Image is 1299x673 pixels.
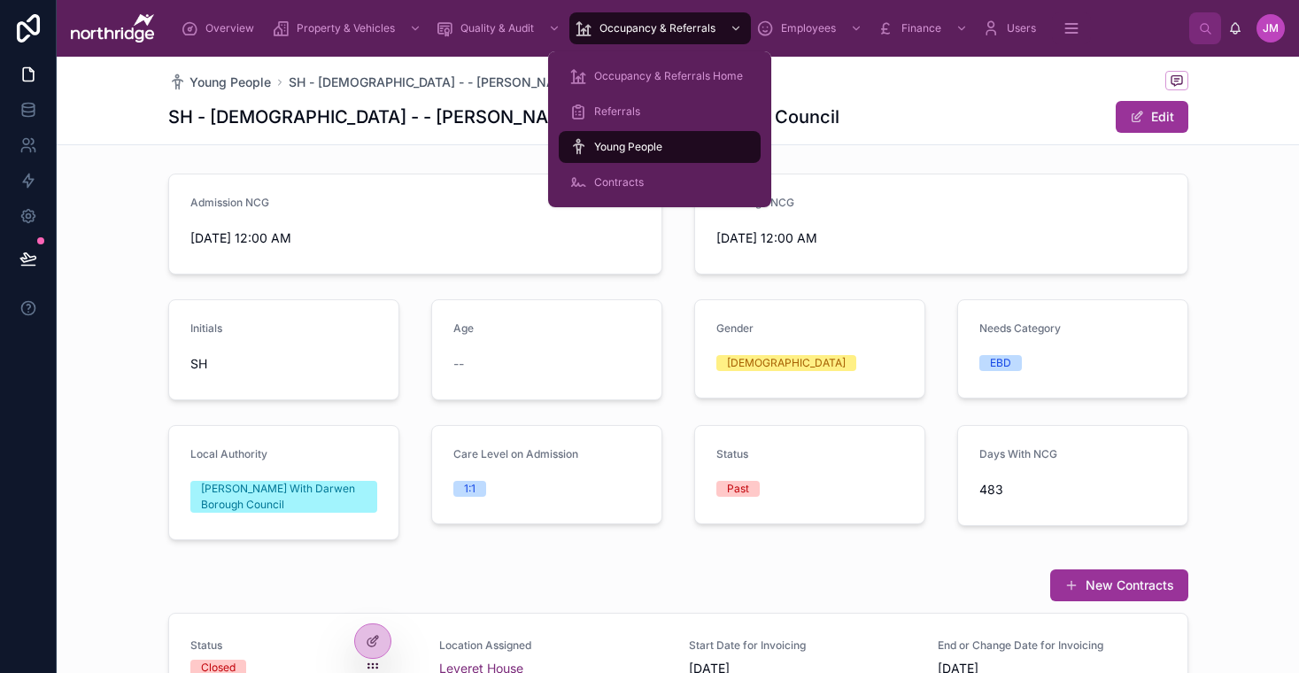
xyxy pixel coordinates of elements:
[190,196,269,209] span: Admission NCG
[464,481,476,497] div: 1:1
[460,21,534,35] span: Quality & Audit
[781,21,836,35] span: Employees
[559,60,761,92] a: Occupancy & Referrals Home
[439,638,668,653] span: Location Assigned
[990,355,1011,371] div: EBD
[267,12,430,44] a: Property & Vehicles
[1263,21,1279,35] span: JM
[201,481,367,513] div: [PERSON_NAME] With Darwen Borough Council
[594,175,644,190] span: Contracts
[190,355,377,373] span: SH
[175,12,267,44] a: Overview
[716,447,748,460] span: Status
[559,166,761,198] a: Contracts
[190,447,267,460] span: Local Authority
[569,12,751,44] a: Occupancy & Referrals
[901,21,941,35] span: Finance
[689,638,917,653] span: Start Date for Invoicing
[190,229,640,247] span: [DATE] 12:00 AM
[1050,569,1188,601] button: New Contracts
[168,9,1189,48] div: scrollable content
[594,69,743,83] span: Occupancy & Referrals Home
[430,12,569,44] a: Quality & Audit
[1116,101,1188,133] button: Edit
[594,104,640,119] span: Referrals
[979,447,1057,460] span: Days With NCG
[716,321,754,335] span: Gender
[979,321,1061,335] span: Needs Category
[453,355,464,373] span: --
[559,131,761,163] a: Young People
[190,638,419,653] span: Status
[716,229,1166,247] span: [DATE] 12:00 AM
[289,73,758,91] a: SH - [DEMOGRAPHIC_DATA] - - [PERSON_NAME] With Darwen Borough Council
[71,14,154,43] img: App logo
[1007,21,1036,35] span: Users
[594,140,662,154] span: Young People
[189,73,271,91] span: Young People
[168,73,271,91] a: Young People
[453,447,578,460] span: Care Level on Admission
[599,21,715,35] span: Occupancy & Referrals
[453,321,474,335] span: Age
[871,12,977,44] a: Finance
[205,21,254,35] span: Overview
[190,321,222,335] span: Initials
[168,104,839,129] h1: SH - [DEMOGRAPHIC_DATA] - - [PERSON_NAME] With Darwen Borough Council
[297,21,395,35] span: Property & Vehicles
[559,96,761,128] a: Referrals
[751,12,871,44] a: Employees
[727,355,846,371] div: [DEMOGRAPHIC_DATA]
[977,12,1048,44] a: Users
[938,638,1166,653] span: End or Change Date for Invoicing
[727,481,749,497] div: Past
[979,481,1166,499] span: 483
